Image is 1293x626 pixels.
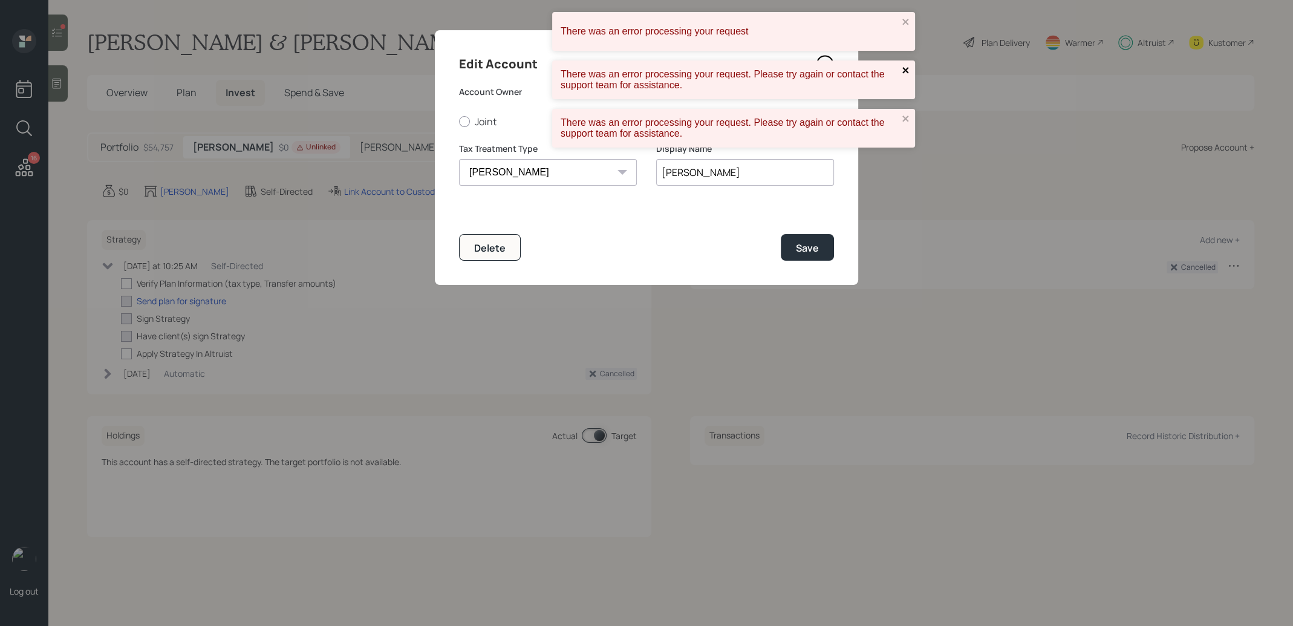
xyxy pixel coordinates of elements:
div: Delete [474,241,506,255]
div: There was an error processing your request [561,26,898,37]
label: Display Name [656,143,834,155]
div: There was an error processing your request. Please try again or contact the support team for assi... [561,117,898,139]
h4: Edit Account [459,54,538,74]
button: close [902,65,910,77]
label: Joint [459,115,578,128]
div: There was an error processing your request. Please try again or contact the support team for assi... [561,69,898,91]
button: close [902,114,910,125]
button: Delete [459,234,521,260]
label: Account Owner [459,86,834,98]
button: Save [781,234,834,260]
button: close [902,17,910,28]
div: Save [796,241,819,255]
label: Tax Treatment Type [459,143,637,155]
